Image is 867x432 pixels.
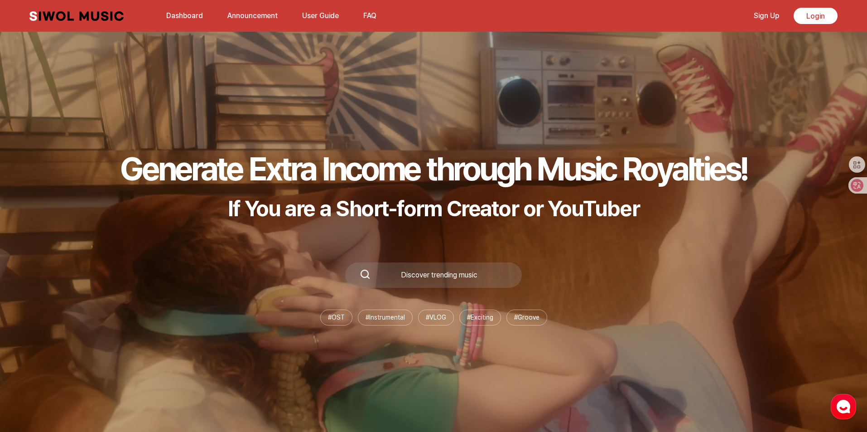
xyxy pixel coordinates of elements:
a: User Guide [297,6,344,25]
p: If You are a Short-form Creator or YouTuber [120,195,747,222]
li: # Instrumental [358,310,413,325]
button: FAQ [358,5,382,27]
a: Sign Up [748,6,785,25]
li: # OST [320,310,352,325]
a: Announcement [222,6,283,25]
li: # VLOG [418,310,454,325]
a: Dashboard [161,6,208,25]
li: # Exciting [459,310,501,325]
a: Login [794,8,838,24]
div: Discover trending music [371,272,507,279]
li: # Groove [506,310,547,325]
h1: Generate Extra Income through Music Royalties! [120,149,747,188]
